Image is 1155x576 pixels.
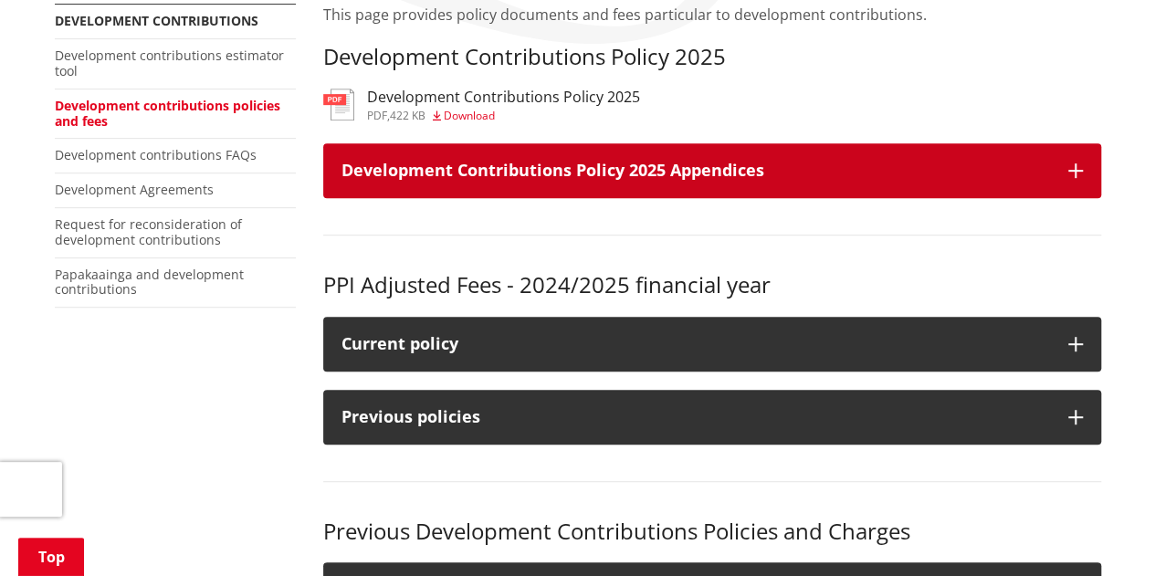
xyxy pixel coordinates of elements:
[323,317,1101,372] button: Current policy
[367,110,640,121] div: ,
[55,146,257,163] a: Development contributions FAQs
[323,272,1101,298] h3: PPI Adjusted Fees - 2024/2025 financial year
[341,162,1050,180] h3: Development Contributions Policy 2025 Appendices
[367,108,387,123] span: pdf
[390,108,425,123] span: 422 KB
[341,408,1050,426] div: Previous policies
[323,390,1101,445] button: Previous policies
[323,44,1101,70] h3: Development Contributions Policy 2025
[323,89,640,121] a: Development Contributions Policy 2025 pdf,422 KB Download
[323,89,354,120] img: document-pdf.svg
[1071,499,1137,565] iframe: Messenger Launcher
[444,108,495,123] span: Download
[18,538,84,576] a: Top
[55,181,214,198] a: Development Agreements
[55,97,280,130] a: Development contributions policies and fees
[55,12,258,29] a: Development contributions
[323,4,1101,26] p: This page provides policy documents and fees particular to development contributions.
[55,266,244,298] a: Papakaainga and development contributions
[55,47,284,79] a: Development contributions estimator tool
[323,143,1101,198] button: Development Contributions Policy 2025 Appendices
[55,215,242,248] a: Request for reconsideration of development contributions
[341,335,1050,353] div: Current policy
[323,518,1101,545] h3: Previous Development Contributions Policies and Charges
[367,89,640,106] h3: Development Contributions Policy 2025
